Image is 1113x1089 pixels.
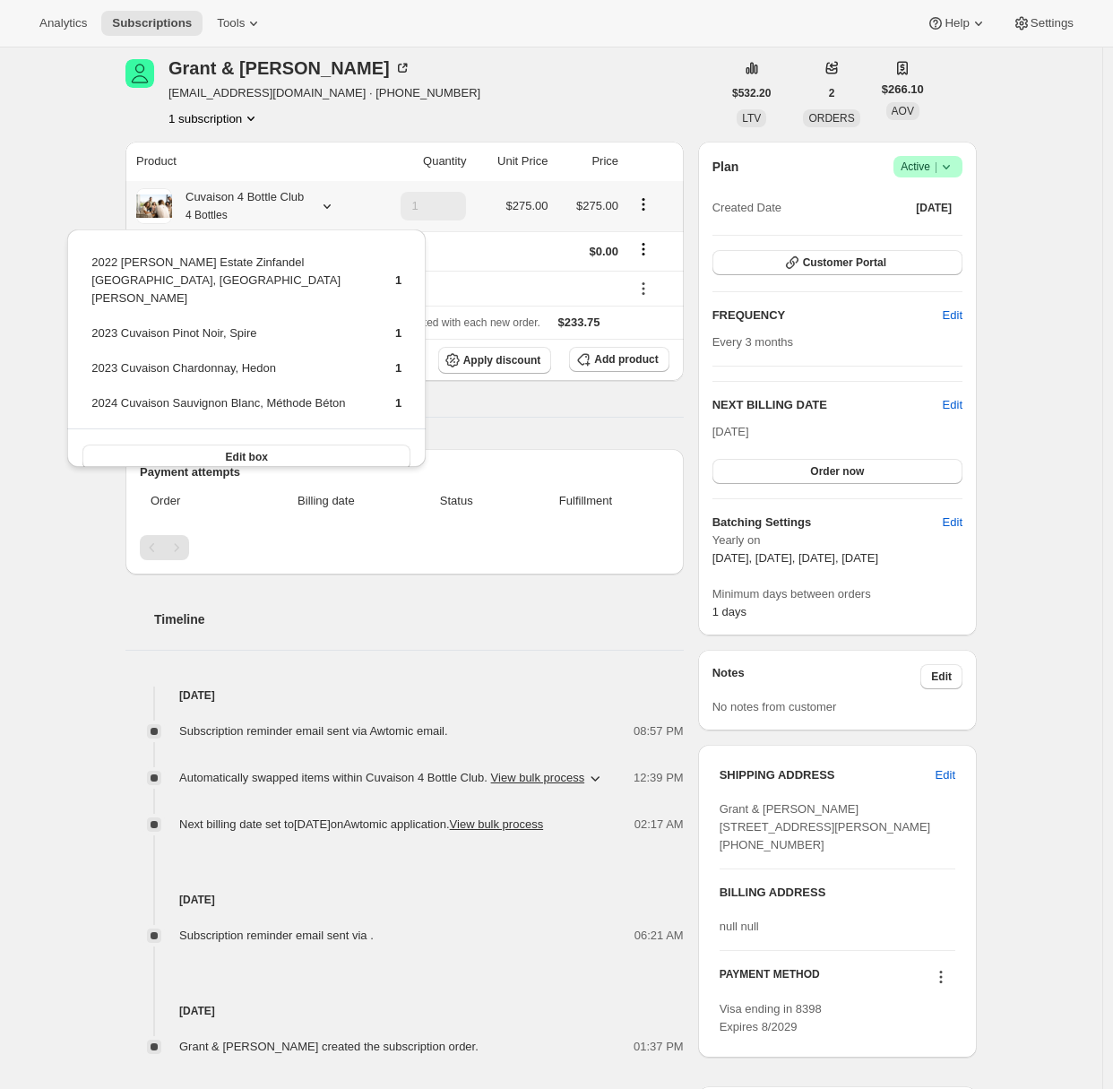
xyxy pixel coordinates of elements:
button: Apply discount [438,347,552,374]
span: Add product [594,352,658,367]
span: Every 3 months [712,335,793,349]
th: Price [553,142,624,181]
span: $532.20 [732,86,771,100]
span: Yearly on [712,532,962,549]
button: Edit box [82,445,410,470]
span: Grant & Ashley Aspell [125,59,154,88]
span: LTV [742,112,761,125]
span: [DATE] [712,425,749,438]
span: Subscription reminder email sent via . [179,929,374,942]
h6: Batching Settings [712,514,943,532]
button: Automatically swapped items within Cuvaison 4 Bottle Club. View bulk process [168,764,615,792]
button: Edit [920,664,962,689]
th: Product [125,142,370,181]
button: Product actions [168,109,260,127]
span: 12:39 PM [634,769,684,787]
span: AOV [892,105,914,117]
span: Apply discount [463,353,541,367]
span: Edit [943,307,962,324]
span: Subscription reminder email sent via Awtomic email. [179,724,448,738]
span: Visa ending in 8398 Expires 8/2029 [720,1002,822,1033]
span: | [935,160,937,174]
th: Unit Price [471,142,553,181]
button: Customer Portal [712,250,962,275]
td: 2024 Cuvaison Sauvignon Blanc, Méthode Béton [91,393,365,427]
button: Shipping actions [629,239,658,259]
span: Next billing date set to [DATE] on Awtomic application . [179,817,543,831]
span: 1 [395,273,401,287]
span: 06:21 AM [634,927,684,945]
button: $532.20 [721,81,781,106]
h3: SHIPPING ADDRESS [720,766,936,784]
span: $275.00 [576,199,618,212]
td: 2022 [PERSON_NAME] Estate Zinfandel [GEOGRAPHIC_DATA], [GEOGRAPHIC_DATA][PERSON_NAME] [91,253,365,322]
span: 02:17 AM [634,816,684,834]
th: Order [140,481,247,521]
span: Edit [936,766,955,784]
span: Edit [943,514,962,532]
span: $233.75 [558,315,600,329]
td: 2023 Cuvaison Chardonnay, Hedon [91,359,365,392]
span: $0.00 [589,245,618,258]
h2: NEXT BILLING DATE [712,396,943,414]
h3: BILLING ADDRESS [720,884,955,902]
span: Status [410,492,502,510]
span: [DATE] [916,201,952,215]
span: Analytics [39,16,87,30]
span: Minimum days between orders [712,585,962,603]
span: Automatically swapped items within Cuvaison 4 Bottle Club . [179,769,584,787]
button: Product actions [629,194,658,214]
span: null null [720,920,759,933]
span: Grant & [PERSON_NAME] created the subscription order. [179,1040,479,1053]
button: Edit [932,301,973,330]
span: 08:57 PM [634,722,684,740]
button: Edit [932,508,973,537]
h4: [DATE] [125,1002,684,1020]
span: 1 [395,326,401,340]
span: Edit [931,670,952,684]
h4: [DATE] [125,687,684,704]
span: [EMAIL_ADDRESS][DOMAIN_NAME] · [PHONE_NUMBER] [168,84,480,102]
h2: Timeline [154,610,684,628]
div: Cuvaison 4 Bottle Club [172,188,304,224]
span: Billing date [253,492,401,510]
span: ORDERS [808,112,854,125]
h3: PAYMENT METHOD [720,967,820,991]
nav: Pagination [140,535,669,560]
button: 2 [818,81,846,106]
button: Edit [925,761,966,790]
h2: FREQUENCY [712,307,943,324]
button: Tools [206,11,273,36]
span: [DATE], [DATE], [DATE], [DATE] [712,551,878,565]
span: Customer Portal [803,255,886,270]
h3: Notes [712,664,921,689]
div: Grant & [PERSON_NAME] [168,59,411,77]
span: Subscriptions [112,16,192,30]
button: Help [916,11,997,36]
button: Analytics [29,11,98,36]
button: Settings [1002,11,1084,36]
span: 2 [829,86,835,100]
h2: Plan [712,158,739,176]
span: Active [901,158,955,176]
span: 01:37 PM [634,1038,684,1056]
span: Order now [810,464,864,479]
span: No notes from customer [712,700,837,713]
span: $275.00 [505,199,548,212]
span: Edit box [226,450,268,464]
td: 2023 Cuvaison Pinot Noir, Spire [91,324,365,357]
button: View bulk process [450,817,544,831]
h4: [DATE] [125,891,684,909]
span: Settings [1031,16,1074,30]
small: 4 Bottles [185,209,228,221]
th: Quantity [370,142,471,181]
button: Edit [943,396,962,414]
button: [DATE] [905,195,962,220]
span: 1 days [712,605,746,618]
span: Fulfillment [513,492,658,510]
button: Add product [569,347,669,372]
button: Subscriptions [101,11,203,36]
span: $266.10 [882,81,924,99]
span: 1 [395,396,401,410]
